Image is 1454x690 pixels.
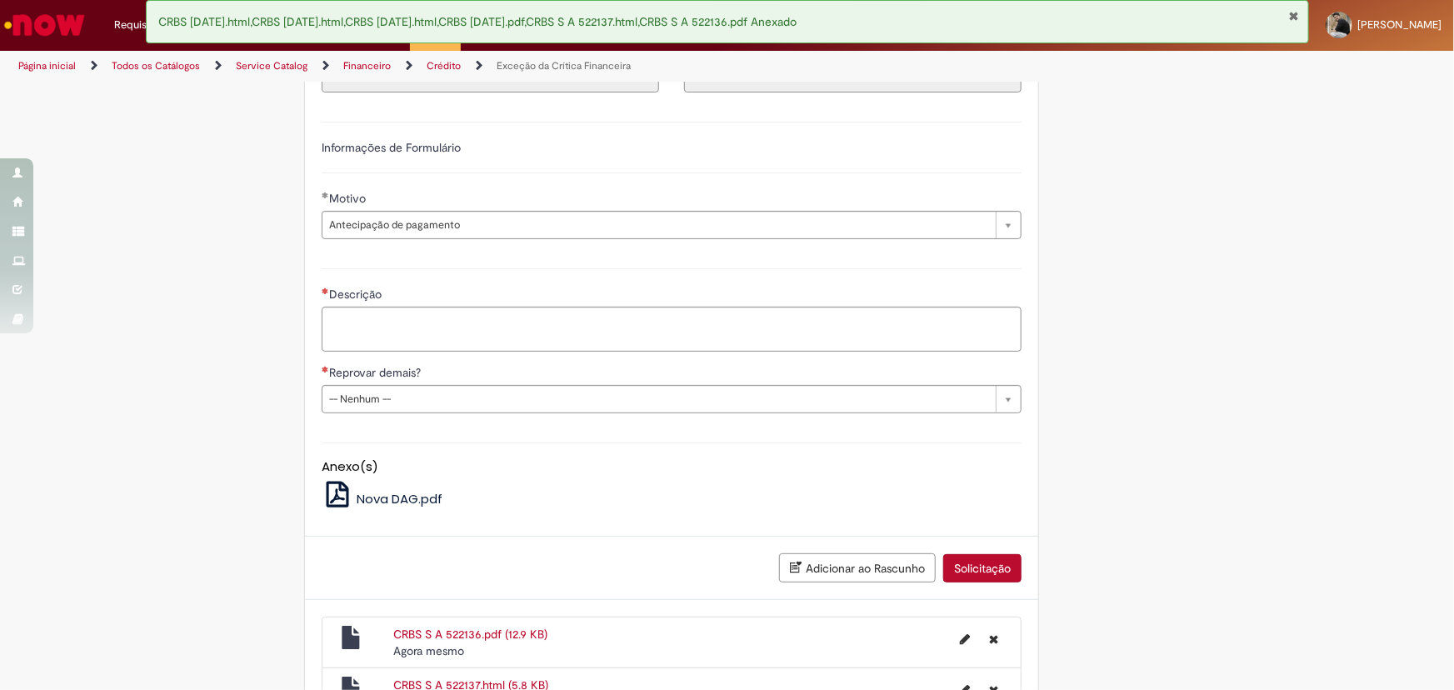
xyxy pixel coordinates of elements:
[497,59,631,72] a: Exceção da Crítica Financeira
[950,626,980,652] button: Editar nome de arquivo CRBS S A 522136.pdf
[236,59,307,72] a: Service Catalog
[779,553,936,582] button: Adicionar ao Rascunho
[393,643,464,658] span: Agora mesmo
[393,627,547,642] a: CRBS S A 522136.pdf (12.9 KB)
[357,490,442,507] span: Nova DAG.pdf
[343,59,391,72] a: Financeiro
[329,386,987,412] span: -- Nenhum --
[322,192,329,198] span: Obrigatório Preenchido
[322,490,442,507] a: Nova DAG.pdf
[322,366,329,372] span: Necessários
[322,140,461,155] label: Informações de Formulário
[18,59,76,72] a: Página inicial
[114,17,172,33] span: Requisições
[1289,9,1300,22] button: Fechar Notificação
[329,212,987,238] span: Antecipação de pagamento
[943,554,1022,582] button: Solicitação
[322,460,1022,474] h5: Anexo(s)
[427,59,461,72] a: Crédito
[329,287,385,302] span: Descrição
[329,191,369,206] span: Motivo
[2,8,87,42] img: ServiceNow
[322,287,329,294] span: Necessários
[322,307,1022,352] textarea: Descrição
[1357,17,1442,32] span: [PERSON_NAME]
[12,51,957,82] ul: Trilhas de página
[979,626,1008,652] button: Excluir CRBS S A 522136.pdf
[159,14,797,29] span: CRBS [DATE].html,CRBS [DATE].html,CRBS [DATE].html,CRBS [DATE].pdf,CRBS S A 522137.html,CRBS S A ...
[329,365,424,380] span: Reprovar demais?
[393,643,464,658] time: 30/09/2025 14:10:27
[112,59,200,72] a: Todos os Catálogos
